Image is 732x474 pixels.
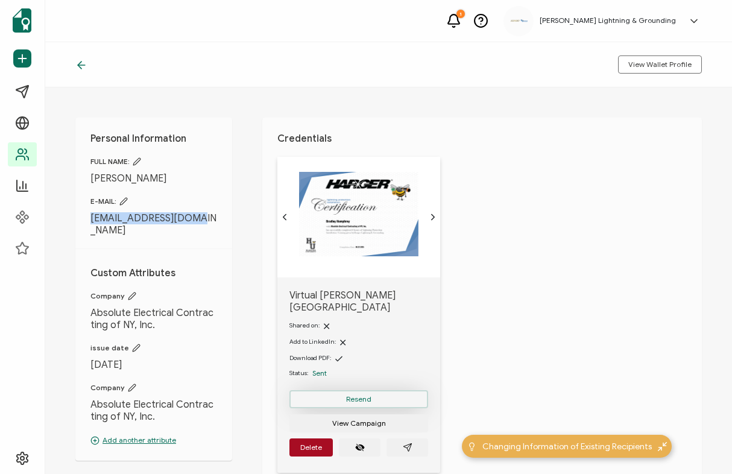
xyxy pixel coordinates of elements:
span: Resend [346,396,371,403]
span: Download PDF: [289,354,331,362]
img: aadcaf15-e79d-49df-9673-3fc76e3576c2.png [510,19,528,23]
button: View Wallet Profile [618,55,702,74]
span: View Wallet Profile [628,61,692,68]
h1: Personal Information [90,133,217,145]
span: Company [90,291,217,301]
span: [EMAIL_ADDRESS][DOMAIN_NAME] [90,212,217,236]
p: Add another attribute [90,435,217,446]
img: sertifier-logomark-colored.svg [13,8,31,33]
h1: Credentials [277,133,687,145]
span: Virtual [PERSON_NAME][GEOGRAPHIC_DATA] [289,289,428,314]
button: View Campaign [289,414,428,432]
span: Absolute Electrical Contracting of NY, Inc. [90,399,217,423]
h5: [PERSON_NAME] Lightning & Grounding [540,16,676,25]
span: Absolute Electrical Contracting of NY, Inc. [90,307,217,331]
span: FULL NAME: [90,157,217,166]
span: Status: [289,368,308,378]
ion-icon: chevron back outline [280,212,289,222]
span: [PERSON_NAME] [90,172,217,185]
div: 1 [456,10,465,18]
span: E-MAIL: [90,197,217,206]
span: Delete [300,444,322,451]
span: issue date [90,343,217,353]
span: Sent [312,368,327,378]
span: Shared on: [289,321,320,329]
span: Company [90,383,217,393]
span: Changing Information of Existing Recipients [482,440,652,453]
ion-icon: eye off [355,443,365,452]
iframe: Chat Widget [672,416,732,474]
button: Delete [289,438,333,457]
span: Add to LinkedIn: [289,338,336,346]
span: View Campaign [332,420,386,427]
ion-icon: paper plane outline [403,443,412,452]
ion-icon: chevron forward outline [428,212,438,222]
img: minimize-icon.svg [658,442,667,451]
h1: Custom Attributes [90,267,217,279]
span: [DATE] [90,359,217,371]
button: Resend [289,390,428,408]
